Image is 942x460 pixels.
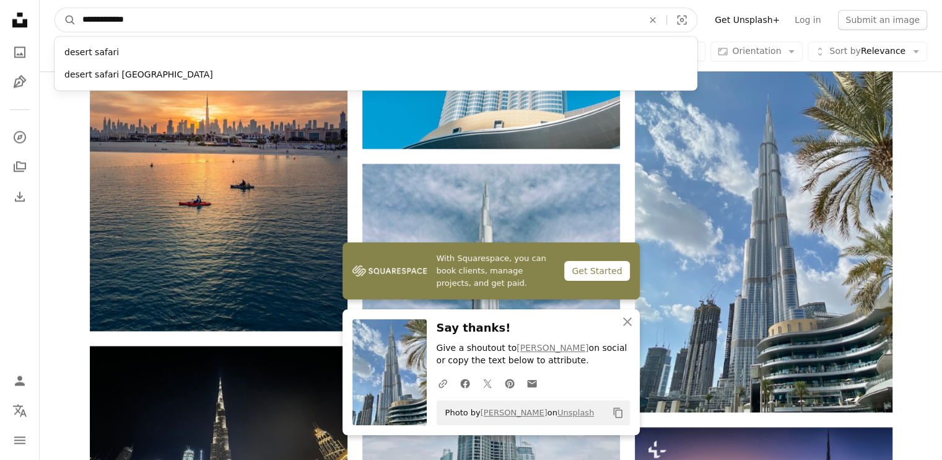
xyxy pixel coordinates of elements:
[7,368,32,393] a: Log in / Sign up
[707,10,787,30] a: Get Unsplash+
[352,262,427,280] img: file-1747939142011-51e5cc87e3c9
[55,7,697,32] form: Find visuals sitewide
[476,371,499,396] a: Share on Twitter
[608,402,629,423] button: Copy to clipboard
[639,8,666,32] button: Clear
[437,319,630,337] h3: Say thanks!
[635,234,892,245] a: white high rise building under blue sky during daytime
[838,10,927,30] button: Submit an image
[481,408,547,417] a: [PERSON_NAME]
[437,342,630,367] p: Give a shoutout to on social or copy the text below to attribute.
[7,398,32,423] button: Language
[90,130,347,141] a: A dramatic scenery of a colorful sunset in the cloudy sky over the Dubai cityscape
[7,428,32,453] button: Menu
[557,408,594,417] a: Unsplash
[564,261,629,281] div: Get Started
[517,343,588,353] a: [PERSON_NAME]
[90,437,347,448] a: a very tall building towering over a city at night
[521,371,543,396] a: Share over email
[437,252,555,290] span: With Squarespace, you can book clients, manage projects, and get paid.
[7,40,32,64] a: Photos
[55,42,697,64] div: desert safari
[7,7,32,35] a: Home — Unsplash
[710,42,803,62] button: Orientation
[635,68,892,412] img: white high rise building under blue sky during daytime
[439,403,595,423] span: Photo by on
[808,42,927,62] button: Sort byRelevance
[7,125,32,149] a: Explore
[732,46,781,56] span: Orientation
[55,64,697,86] div: desert safari [GEOGRAPHIC_DATA]
[342,242,640,299] a: With Squarespace, you can book clients, manage projects, and get paid.Get Started
[55,8,76,32] button: Search Unsplash
[787,10,828,30] a: Log in
[7,69,32,94] a: Illustrations
[499,371,521,396] a: Share on Pinterest
[454,371,476,396] a: Share on Facebook
[667,8,697,32] button: Visual search
[829,46,905,58] span: Relevance
[7,184,32,209] a: Download History
[7,154,32,179] a: Collections
[829,46,860,56] span: Sort by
